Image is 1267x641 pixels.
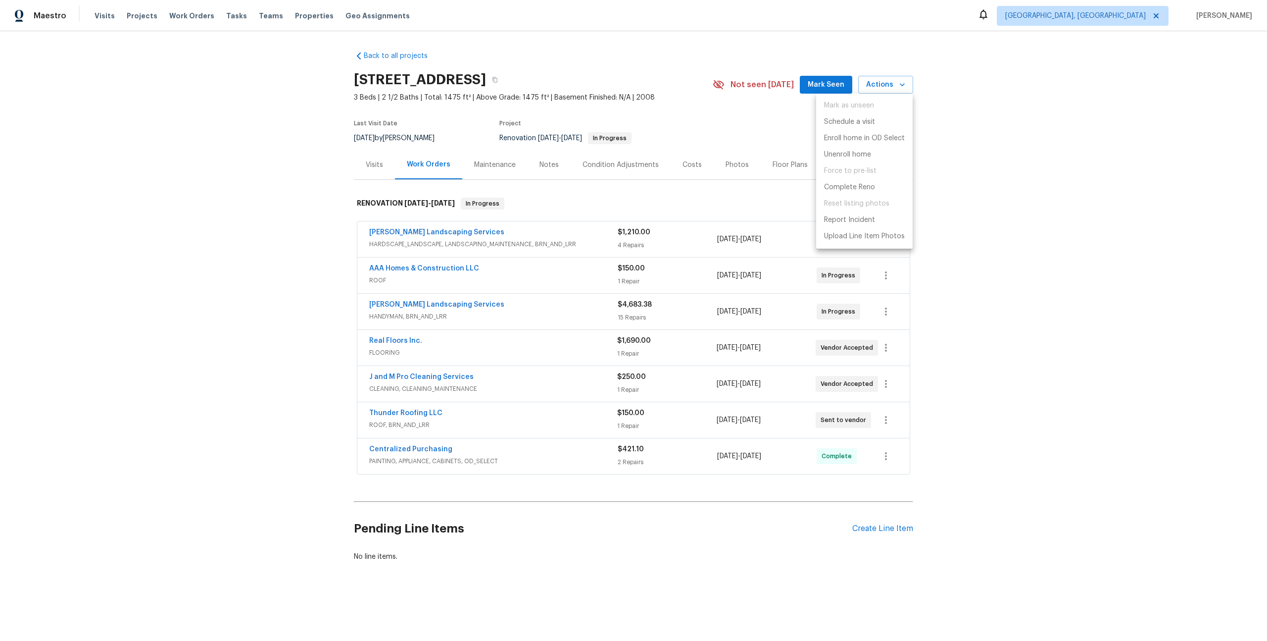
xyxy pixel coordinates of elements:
p: Complete Reno [824,182,875,193]
p: Enroll home in OD Select [824,133,905,144]
p: Report Incident [824,215,875,225]
span: Setup visit must be completed before moving home to pre-list [816,163,913,179]
p: Unenroll home [824,150,871,160]
p: Upload Line Item Photos [824,231,905,242]
p: Schedule a visit [824,117,875,127]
